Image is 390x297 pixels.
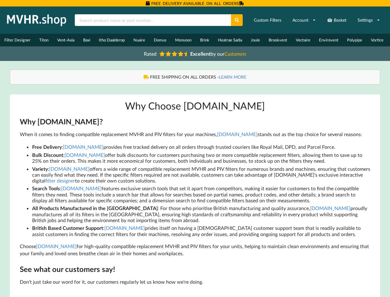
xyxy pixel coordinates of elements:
a: Settings [354,15,384,26]
a: Joule [246,34,264,46]
a: [DOMAIN_NAME] [36,243,77,249]
a: Custom Filters [250,15,285,26]
a: Rated Excellentby ourCustomers [140,49,251,59]
li: : features exclusive search tools that set it apart from competitors, making it easier for custom... [32,184,371,204]
p: Choose for high-quality compatible replacement MVHR and PIV filters for your units, helping to ma... [20,243,371,257]
a: [DOMAIN_NAME] [63,144,103,150]
li: : For those who prioritise British manufacturing and quality assurance, proudly manufactures all ... [32,204,371,224]
li: : prides itself on having a [DEMOGRAPHIC_DATA] customer support team that is readily available to... [32,224,371,238]
i: Customers [224,51,246,57]
a: Vortice [367,34,388,46]
img: mvhr.shop.png [4,12,69,28]
a: [DOMAIN_NAME] [217,131,258,137]
a: Domus [149,34,171,46]
a: Monsoon [171,34,196,46]
a: [DOMAIN_NAME] [104,225,145,231]
a: Brookvent [264,34,291,46]
span: British Based Customer Support [32,225,103,231]
li: : offers a wide range of compatible replacement MVHR and PIV filters for numerous brands and mach... [32,165,371,184]
a: Polypipe [343,34,367,46]
a: Vectaire [291,34,315,46]
a: [DOMAIN_NAME] [310,205,350,211]
a: [DOMAIN_NAME] [49,166,90,172]
a: Vent-Axia [53,34,79,46]
a: Basket [323,15,350,26]
div: FREE SHIPPING ON ALL ORDERS - [16,74,374,80]
span: All Products Manufactured in the [GEOGRAPHIC_DATA] [32,205,158,211]
a: Nuaire [129,34,149,46]
input: Search product name or part number... [75,14,231,26]
span: Free Delivery [32,144,62,150]
a: filter designer [45,178,75,183]
a: Account [288,15,320,26]
h1: Why Choose [DOMAIN_NAME] [20,99,371,112]
b: Excellent [190,51,211,57]
p: Don't just take our word for it, our customers regularly let us know how we're doing. [20,278,371,286]
a: LEARN MORE [219,74,246,80]
span: Search Tools [32,185,60,191]
h2: See what our customers say! [20,265,371,274]
h2: Why [DOMAIN_NAME]? [20,117,371,127]
span: by our [190,51,246,57]
a: Brink [196,34,214,46]
span: Bulk Discount [32,152,63,158]
a: Heatrae Sadia [214,34,246,46]
a: [DOMAIN_NAME] [65,152,105,158]
a: Baxi [79,34,94,46]
span: Variety [32,166,48,172]
p: When it comes to finding compatible replacement MVHR and PIV filters for your machines, stands ou... [20,131,371,138]
a: Titon [35,34,53,46]
a: Envirovent [315,34,343,46]
span: Rated [144,51,157,57]
li: : provides free tracked delivery on all orders through trusted couriers like Royal Mail, DPD, and... [32,143,371,151]
li: : offer bulk discounts for customers purchasing two or more compatible replacement filters, allow... [32,151,371,165]
a: [DOMAIN_NAME] [61,185,102,191]
a: Itho Daalderop [94,34,129,46]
